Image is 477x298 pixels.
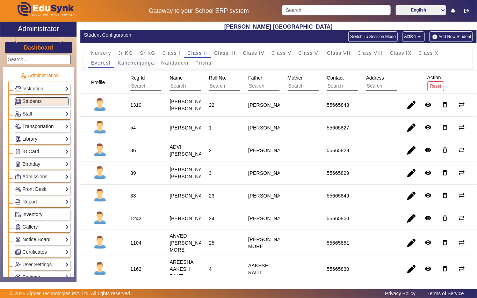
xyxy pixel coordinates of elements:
[80,23,477,30] h2: [PERSON_NAME] [GEOGRAPHIC_DATA]
[91,142,109,159] img: profile.png
[15,210,69,218] a: Inventory
[248,147,289,154] div: [PERSON_NAME]
[416,33,423,40] mat-icon: arrow_drop_down
[130,215,142,222] div: 1242
[91,187,109,204] img: profile.png
[196,60,213,65] span: Trishul
[91,60,111,65] span: Everest
[0,22,77,37] a: Administrator
[425,215,432,222] mat-icon: remove_red_eye
[282,5,391,15] input: Search
[248,215,289,222] div: [PERSON_NAME]
[169,82,232,91] input: Search
[243,51,265,55] span: Class IV
[248,124,289,131] div: [PERSON_NAME]
[169,216,211,221] staff-with-status: [PERSON_NAME]
[366,82,429,91] input: Search
[118,60,154,65] span: Kanchenjunga
[364,72,438,93] div: Address
[441,239,448,246] mat-icon: delete_outline
[248,236,289,250] div: [PERSON_NAME] MORE
[441,124,448,131] mat-icon: delete_outline
[348,31,398,42] button: Switch To Session Mode
[209,266,212,273] div: 4
[458,215,465,222] mat-icon: sync_alt
[327,192,349,199] div: 55665849
[207,72,280,93] div: Roll No.
[15,99,21,104] img: Students.png
[327,170,349,177] div: 55665829
[162,51,181,55] span: Class I
[425,239,432,246] mat-icon: remove_red_eye
[130,192,136,199] div: 33
[91,96,109,114] img: profile.png
[327,51,350,55] span: Class VII
[425,147,432,154] mat-icon: remove_red_eye
[209,102,215,109] div: 22
[441,192,448,199] mat-icon: delete_outline
[458,169,465,176] mat-icon: sync_alt
[441,147,448,154] mat-icon: delete_outline
[272,51,291,55] span: Class V
[327,102,349,109] div: 55665848
[91,210,109,227] img: profile.png
[209,75,226,81] span: Roll No.
[327,266,349,273] div: 55665830
[419,51,439,55] span: Class X
[425,124,432,131] mat-icon: remove_red_eye
[298,51,320,55] span: Class VI
[130,82,193,91] input: Search
[20,73,26,79] img: Administration.png
[458,265,465,272] mat-icon: sync_alt
[209,215,215,222] div: 24
[22,211,43,217] span: Inventory
[248,192,289,199] div: [PERSON_NAME]
[89,76,114,89] div: Profile
[130,147,136,154] div: 36
[458,239,465,246] mat-icon: sync_alt
[209,239,215,246] div: 25
[169,99,211,111] staff-with-status: [PERSON_NAME] [PERSON_NAME]
[15,97,69,105] a: Students
[327,75,344,81] span: Contact
[118,51,133,55] span: Jr KG
[140,51,155,55] span: Sr KG
[285,72,359,93] div: Mother
[187,51,207,55] span: Class II
[458,124,465,131] mat-icon: sync_alt
[169,193,211,199] staff-with-status: [PERSON_NAME]
[130,266,142,273] div: 1162
[425,192,432,199] mat-icon: remove_red_eye
[91,164,109,182] img: profile.png
[248,262,271,276] div: AAKESH RAUT
[84,31,275,39] div: Student Configuration
[441,169,448,176] mat-icon: delete_outline
[403,31,425,42] button: Action
[327,124,349,131] div: 55665827
[169,144,211,157] staff-with-status: ADVI [PERSON_NAME]
[130,102,142,109] div: 1310
[429,31,473,42] button: Add New Student
[425,101,432,108] mat-icon: remove_red_eye
[15,212,21,217] img: Inventory.png
[214,51,236,55] span: Class III
[209,147,212,154] div: 2
[431,34,439,40] img: add-new-student.png
[441,215,448,222] mat-icon: delete_outline
[128,72,202,93] div: Reg Id
[123,7,274,15] h5: Gateway to your School ERP system
[91,234,109,252] img: profile.png
[458,192,465,199] mat-icon: sync_alt
[130,239,142,246] div: 1104
[288,82,350,91] input: Search
[130,124,136,131] div: 54
[425,169,432,176] mat-icon: remove_red_eye
[209,124,212,131] div: 1
[209,192,215,199] div: 23
[246,72,319,93] div: Father
[441,265,448,272] mat-icon: delete_outline
[167,72,241,93] div: Name
[7,55,71,64] input: Search...
[8,72,70,79] p: Administration
[248,170,289,177] div: [PERSON_NAME]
